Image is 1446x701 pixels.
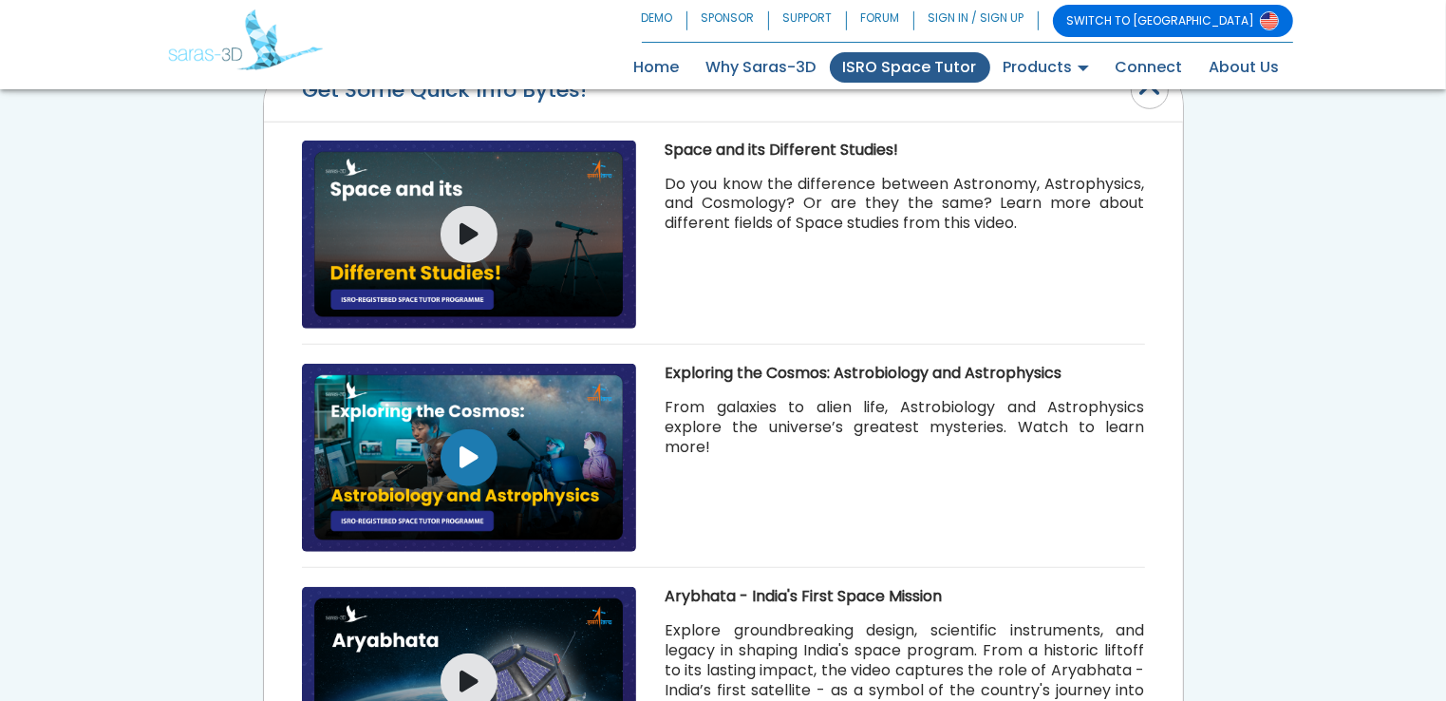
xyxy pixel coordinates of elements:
[847,5,914,37] a: FORUM
[168,9,323,70] img: Saras 3D
[302,141,637,329] img: Space_Different_Studies.png
[1196,52,1293,83] a: About Us
[302,364,637,552] img: Astrobiology.png
[665,585,942,607] b: Arybhata - India's First Space Mission
[665,175,1145,234] p: Do you know the difference between Astronomy, Astrophysics, and Cosmology? Or are they the same? ...
[693,52,830,83] a: Why Saras-3D
[665,362,1061,384] b: Exploring the Cosmos: Astrobiology and Astrophysics
[990,52,1102,83] a: Products
[665,398,1145,457] p: From galaxies to alien life, Astrobiology and Astrophysics explore the universe’s greatest myster...
[621,52,693,83] a: Home
[1053,5,1293,37] a: SWITCH TO [GEOGRAPHIC_DATA]
[687,5,769,37] a: SPONSOR
[642,5,687,37] a: DEMO
[264,59,1183,122] button: Get Some Quick Info Bytes!
[769,5,847,37] a: SUPPORT
[914,5,1039,37] a: SIGN IN / SIGN UP
[1260,11,1279,30] img: Switch to USA
[830,52,990,83] a: ISRO Space Tutor
[1102,52,1196,83] a: Connect
[665,139,898,161] b: Space and its Different Studies!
